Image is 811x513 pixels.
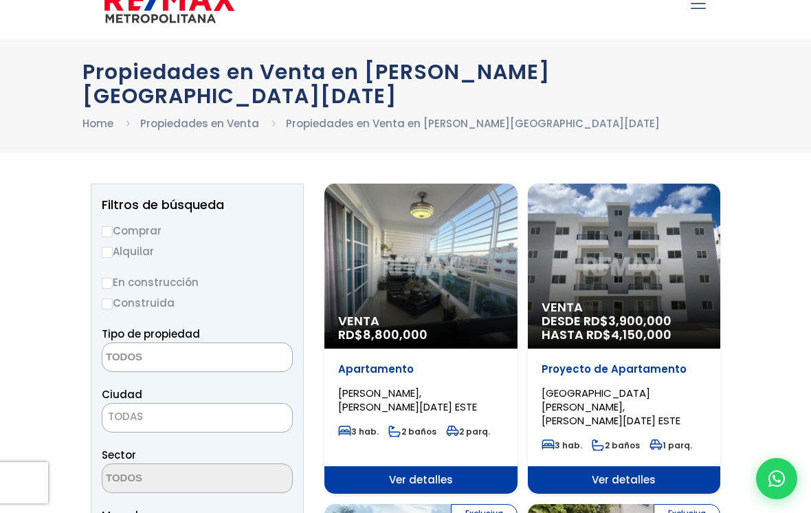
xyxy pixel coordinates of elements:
[542,301,707,314] span: Venta
[102,294,293,312] label: Construida
[102,464,236,494] textarea: Search
[542,362,707,376] p: Proyecto de Apartamento
[102,298,113,309] input: Construida
[82,60,729,108] h1: Propiedades en Venta en [PERSON_NAME][GEOGRAPHIC_DATA][DATE]
[338,326,427,343] span: RD$
[338,426,379,437] span: 3 hab.
[102,226,113,237] input: Comprar
[102,274,293,291] label: En construcción
[102,327,200,341] span: Tipo de propiedad
[82,116,113,131] a: Home
[388,426,436,437] span: 2 baños
[102,278,113,289] input: En construcción
[528,184,721,494] a: Venta DESDE RD$3,900,000 HASTA RD$4,150,000 Proyecto de Apartamento [GEOGRAPHIC_DATA][PERSON_NAME...
[363,326,427,343] span: 8,800,000
[542,386,680,428] span: [GEOGRAPHIC_DATA][PERSON_NAME], [PERSON_NAME][DATE] ESTE
[324,466,518,494] span: Ver detalles
[608,312,671,329] span: 3,900,000
[592,439,640,451] span: 2 baños
[286,115,660,132] li: Propiedades en Venta en [PERSON_NAME][GEOGRAPHIC_DATA][DATE]
[102,243,293,260] label: Alquilar
[102,448,136,462] span: Sector
[542,328,707,342] span: HASTA RD$
[140,116,259,131] a: Propiedades en Venta
[446,426,490,437] span: 2 parq.
[528,466,721,494] span: Ver detalles
[542,314,707,342] span: DESDE RD$
[102,247,113,258] input: Alquilar
[102,387,142,402] span: Ciudad
[102,343,236,373] textarea: Search
[611,326,671,343] span: 4,150,000
[542,439,582,451] span: 3 hab.
[324,184,518,494] a: Venta RD$8,800,000 Apartamento [PERSON_NAME], [PERSON_NAME][DATE] ESTE 3 hab. 2 baños 2 parq. Ver...
[108,409,143,424] span: TODAS
[338,314,504,328] span: Venta
[102,403,293,433] span: TODAS
[102,222,293,239] label: Comprar
[338,386,477,414] span: [PERSON_NAME], [PERSON_NAME][DATE] ESTE
[102,407,292,426] span: TODAS
[102,198,293,212] h2: Filtros de búsqueda
[649,439,692,451] span: 1 parq.
[338,362,504,376] p: Apartamento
